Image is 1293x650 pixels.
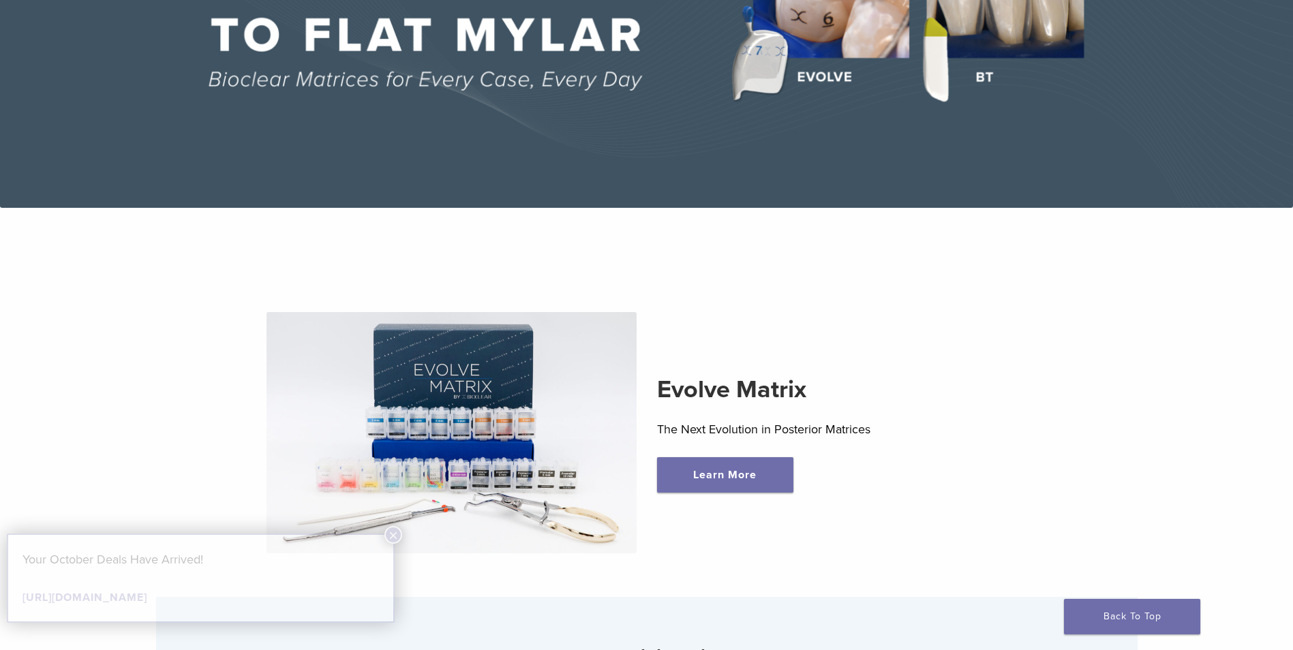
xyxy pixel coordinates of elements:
a: Learn More [657,457,793,493]
img: Evolve Matrix [267,312,637,553]
a: [URL][DOMAIN_NAME] [22,591,147,604]
h2: Evolve Matrix [657,373,1027,406]
p: Your October Deals Have Arrived! [22,549,379,570]
a: Back To Top [1064,599,1200,634]
button: Close [384,526,402,544]
p: The Next Evolution in Posterior Matrices [657,419,1027,439]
